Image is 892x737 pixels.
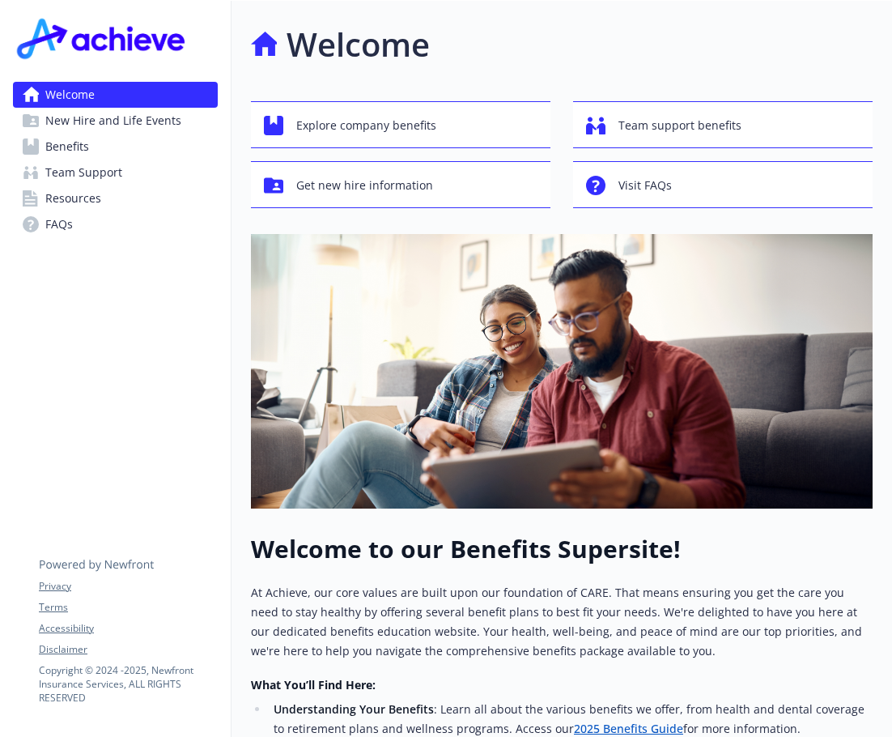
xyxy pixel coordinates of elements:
[251,677,376,692] strong: What You’ll Find Here:
[274,701,434,717] strong: Understanding Your Benefits
[618,170,672,201] span: Visit FAQs
[251,101,550,148] button: Explore company benefits
[45,211,73,237] span: FAQs
[251,535,873,564] h1: Welcome to our Benefits Supersite!
[39,642,217,657] a: Disclaimer
[39,600,217,615] a: Terms
[13,185,218,211] a: Resources
[573,101,873,148] button: Team support benefits
[296,110,436,141] span: Explore company benefits
[13,134,218,160] a: Benefits
[573,161,873,208] button: Visit FAQs
[13,211,218,237] a: FAQs
[45,134,89,160] span: Benefits
[13,160,218,185] a: Team Support
[45,185,101,211] span: Resources
[39,579,217,594] a: Privacy
[618,110,741,141] span: Team support benefits
[45,82,95,108] span: Welcome
[574,721,683,736] a: 2025 Benefits Guide
[39,663,217,705] p: Copyright © 2024 - 2025 , Newfront Insurance Services, ALL RIGHTS RESERVED
[39,621,217,636] a: Accessibility
[45,108,181,134] span: New Hire and Life Events
[251,583,873,661] p: At Achieve, our core values are built upon our foundation of CARE. That means ensuring you get th...
[251,234,873,509] img: overview page banner
[13,82,218,108] a: Welcome
[296,170,433,201] span: Get new hire information
[287,20,430,69] h1: Welcome
[251,161,550,208] button: Get new hire information
[45,160,122,185] span: Team Support
[13,108,218,134] a: New Hire and Life Events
